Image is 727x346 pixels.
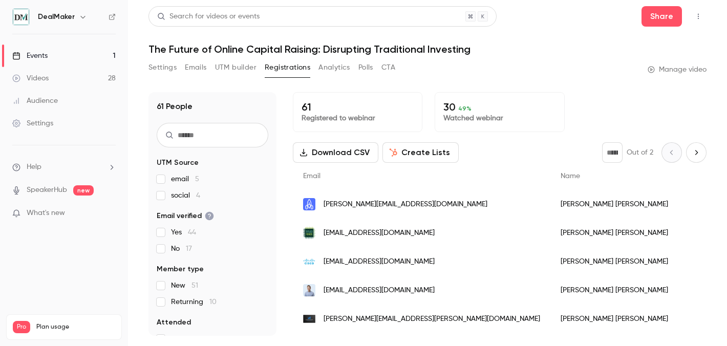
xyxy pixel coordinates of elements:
span: Attended [157,317,191,328]
div: [PERSON_NAME] [PERSON_NAME] [550,190,701,219]
span: 44 [188,229,196,236]
div: [PERSON_NAME] [PERSON_NAME] [550,276,701,305]
span: [PERSON_NAME][EMAIL_ADDRESS][PERSON_NAME][DOMAIN_NAME] [324,314,540,325]
div: [PERSON_NAME] [PERSON_NAME] [550,247,701,276]
div: Events [12,51,48,61]
button: Emails [185,59,206,76]
h1: 61 People [157,100,193,113]
span: 10 [209,298,217,306]
a: Manage video [648,64,707,75]
div: Settings [12,118,53,128]
span: Email [303,172,320,180]
div: Search for videos or events [157,11,260,22]
div: Audience [12,96,58,106]
img: spacefunding.us [303,198,315,210]
span: New [171,280,198,291]
span: email [171,174,199,184]
span: No [171,334,192,344]
iframe: Noticeable Trigger [103,209,116,218]
span: Returning [171,297,217,307]
span: 31 [186,335,192,342]
span: 49 % [458,105,472,112]
span: Help [27,162,41,172]
span: Name [561,172,580,180]
span: Member type [157,264,204,274]
button: UTM builder [215,59,256,76]
button: Next page [686,142,707,163]
button: CTA [381,59,395,76]
button: Analytics [318,59,350,76]
span: No [171,244,192,254]
span: social [171,190,200,201]
span: 51 [191,282,198,289]
button: Share [642,6,682,27]
h1: The Future of Online Capital Raising: Disrupting Traditional Investing [148,43,707,55]
img: DealMaker [13,9,29,25]
button: Download CSV [293,142,378,163]
button: Settings [148,59,177,76]
span: Pro [13,321,30,333]
h6: DealMaker [38,12,75,22]
p: 61 [302,101,414,113]
img: cisco.com [303,258,315,265]
div: Videos [12,73,49,83]
button: Create Lists [382,142,459,163]
span: 5 [195,176,199,183]
p: Out of 2 [627,147,653,158]
span: UTM Source [157,158,199,168]
li: help-dropdown-opener [12,162,116,172]
div: [PERSON_NAME] [PERSON_NAME] [550,305,701,333]
span: [EMAIL_ADDRESS][DOMAIN_NAME] [324,256,435,267]
span: Plan usage [36,323,115,331]
img: jacobdowney.com [303,284,315,296]
span: 17 [186,245,192,252]
span: What's new [27,208,65,219]
a: SpeakerHub [27,185,67,196]
p: Watched webinar [443,113,555,123]
span: Email verified [157,211,214,221]
button: Registrations [265,59,310,76]
div: [PERSON_NAME] [PERSON_NAME] [550,219,701,247]
button: Polls [358,59,373,76]
img: title3funds.com [303,227,315,239]
span: [EMAIL_ADDRESS][DOMAIN_NAME] [324,228,435,239]
p: 30 [443,101,555,113]
span: [EMAIL_ADDRESS][DOMAIN_NAME] [324,285,435,296]
span: Yes [171,227,196,237]
img: haydenadvisory.com [303,315,315,323]
span: 4 [196,192,200,199]
span: [PERSON_NAME][EMAIL_ADDRESS][DOMAIN_NAME] [324,199,487,210]
p: Registered to webinar [302,113,414,123]
span: new [73,185,94,196]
